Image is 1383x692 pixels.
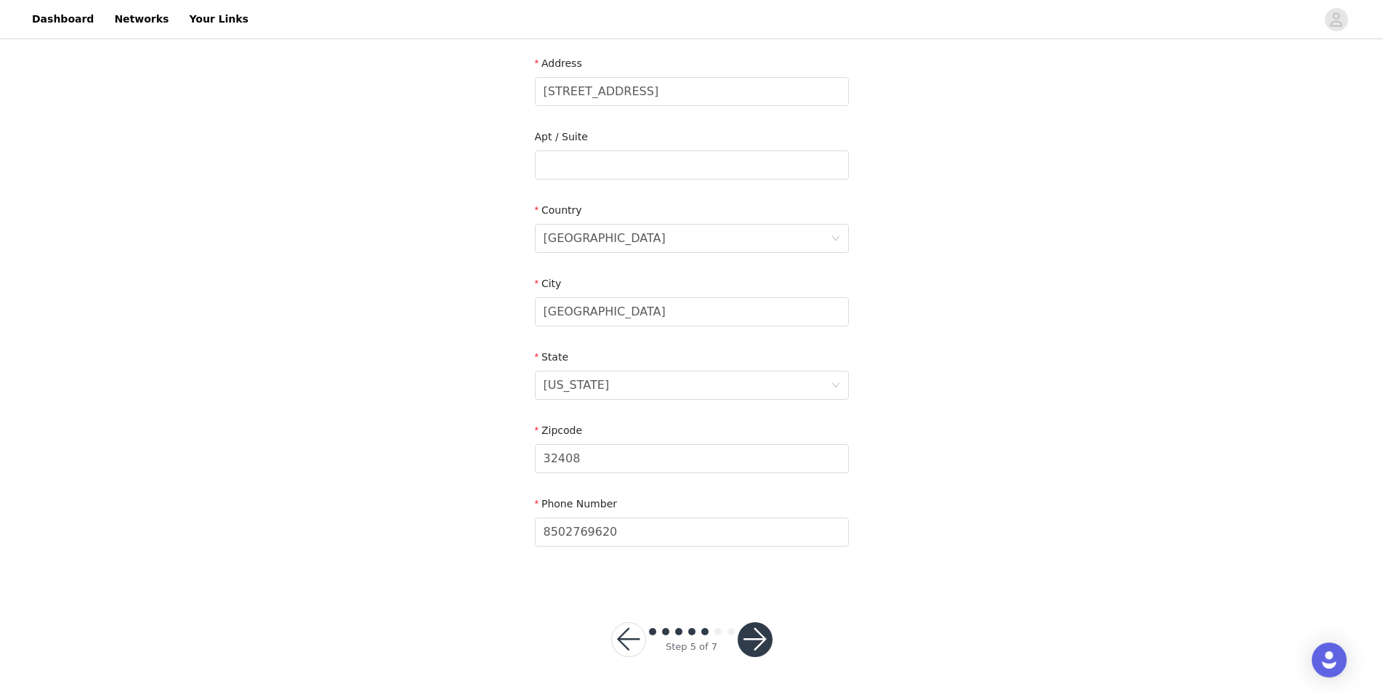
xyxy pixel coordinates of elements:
[535,131,588,142] label: Apt / Suite
[544,225,666,252] div: United States
[180,3,257,36] a: Your Links
[1312,643,1347,677] div: Open Intercom Messenger
[831,234,840,244] i: icon: down
[831,381,840,391] i: icon: down
[535,425,583,436] label: Zipcode
[535,57,582,69] label: Address
[535,278,562,289] label: City
[535,498,618,510] label: Phone Number
[535,351,569,363] label: State
[535,204,582,216] label: Country
[105,3,177,36] a: Networks
[23,3,102,36] a: Dashboard
[544,371,610,399] div: Florida
[1329,8,1343,31] div: avatar
[666,640,717,654] div: Step 5 of 7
